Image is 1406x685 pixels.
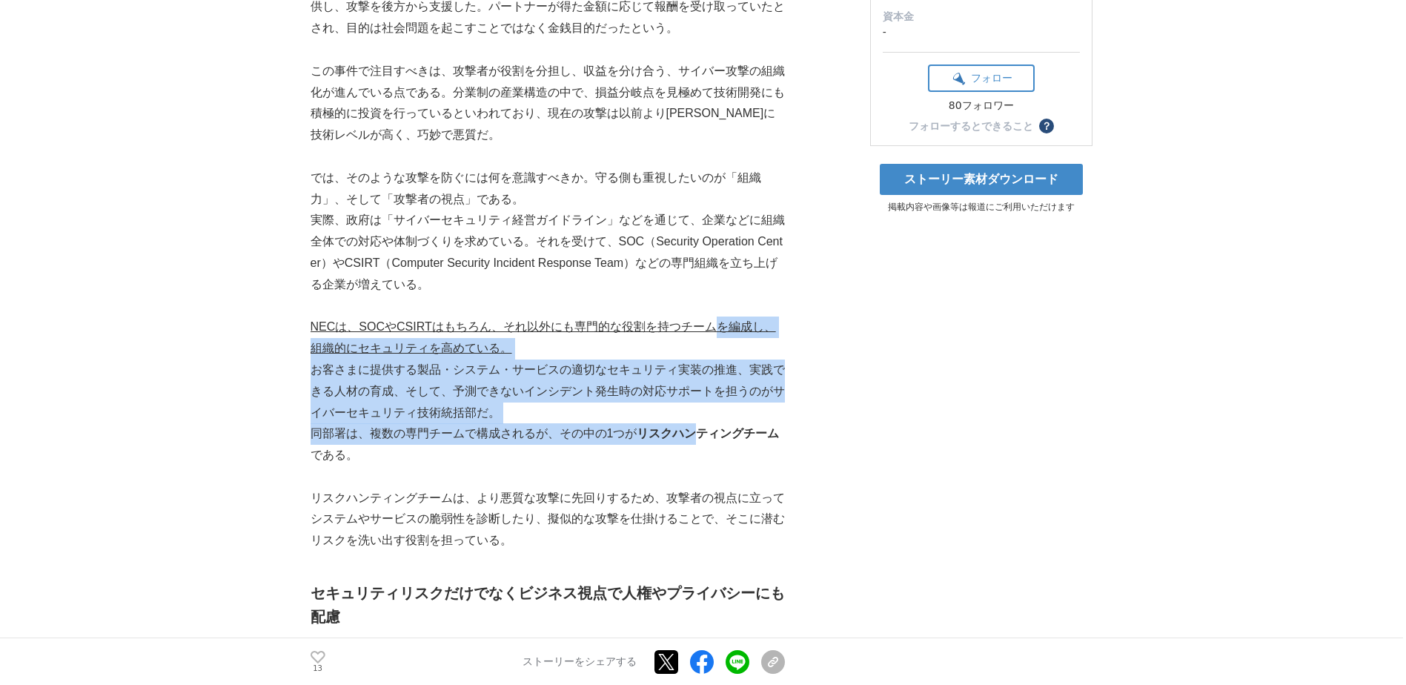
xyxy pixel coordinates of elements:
p: 13 [311,665,325,672]
p: リスクハンティングチームは、より悪質な攻撃に先回りするため、攻撃者の視点に立ってシステムやサービスの脆弱性を診断したり、擬似的な攻撃を仕掛けることで、そこに潜むリスクを洗い出す役割を担っている。 [311,488,785,552]
button: ？ [1039,119,1054,133]
p: 同部署は、複数の専門チームで構成されるが、その中の1つが である。 [311,423,785,466]
p: 実際、政府は「サイバーセキュリティ経営ガイドライン」などを通じて、企業などに組織全体での対応や体制づくりを求めている。それを受けて、SOC（Security Operation Center）や... [311,210,785,295]
span: ？ [1041,121,1052,131]
strong: リスクハンティングチーム [637,427,779,440]
div: 80フォロワー [928,99,1035,113]
button: フォロー [928,64,1035,92]
dd: - [883,24,1080,40]
u: NECは、SOCやCSIRTはもちろん、それ以外にも専門的な役割を持つチームを編成し、組織的にセキュリティを高めている。 [311,320,776,354]
p: この事件で注目すべきは、攻撃者が役割を分担し、収益を分け合う、サイバー攻撃の組織化が進んでいる点である。分業制の産業構造の中で、損益分岐点を見極めて技術開発にも積極的に投資を行っているといわれて... [311,61,785,146]
p: お客さまに提供する製品・システム・サービスの適切なセキュリティ実装の推進、実践できる人材の育成、そして、予測できないインシデント発生時の対応サポートを担うのがサイバーセキュリティ技術統括部だ。 [311,360,785,423]
h2: セキュリティリスクだけでなくビジネス視点で人権やプライバシーにも配慮 [311,581,785,629]
div: フォローするとできること [909,121,1033,131]
p: 掲載内容や画像等は報道にご利用いただけます [870,201,1092,214]
dt: 資本金 [883,9,1080,24]
p: ストーリーをシェアする [523,655,637,669]
a: ストーリー素材ダウンロード [880,164,1083,195]
p: では、そのような攻撃を防ぐには何を意識すべきか。守る側も重視したいのが「組織力」、そして「攻撃者の視点」である。 [311,168,785,211]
